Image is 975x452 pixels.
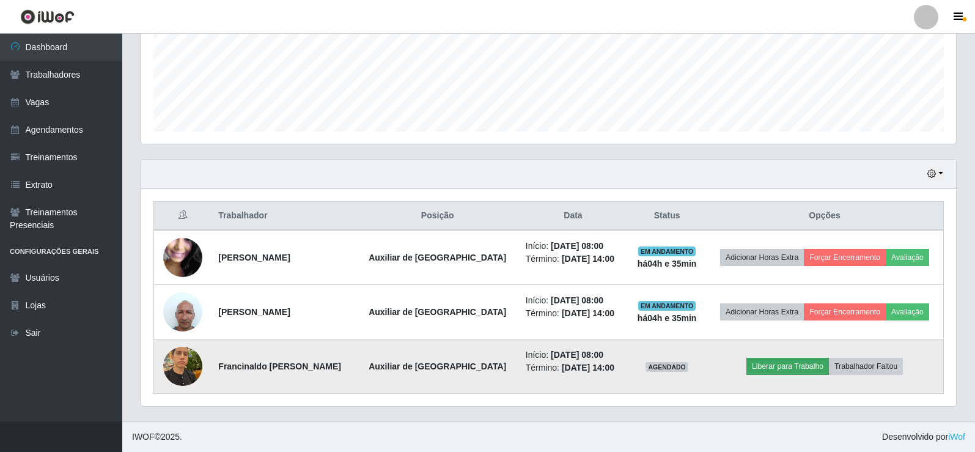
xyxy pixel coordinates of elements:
[638,313,697,323] strong: há 04 h e 35 min
[551,295,603,305] time: [DATE] 08:00
[369,361,506,371] strong: Auxiliar de [GEOGRAPHIC_DATA]
[132,431,182,443] span: © 2025 .
[163,286,202,338] img: 1737056523425.jpeg
[562,254,614,264] time: [DATE] 14:00
[357,202,518,231] th: Posição
[526,361,620,374] li: Término:
[132,432,155,442] span: IWOF
[526,294,620,307] li: Início:
[628,202,706,231] th: Status
[948,432,965,442] a: iWof
[369,253,506,262] strong: Auxiliar de [GEOGRAPHIC_DATA]
[882,431,965,443] span: Desenvolvido por
[211,202,356,231] th: Trabalhador
[562,363,614,372] time: [DATE] 14:00
[646,362,688,372] span: AGENDADO
[526,307,620,320] li: Término:
[638,259,697,269] strong: há 04 h e 35 min
[218,307,290,317] strong: [PERSON_NAME]
[526,253,620,265] li: Término:
[163,340,202,392] img: 1743036619624.jpeg
[720,303,804,320] button: Adicionar Horas Extra
[638,301,696,311] span: EM ANDAMENTO
[20,9,75,24] img: CoreUI Logo
[369,307,506,317] strong: Auxiliar de [GEOGRAPHIC_DATA]
[163,214,202,302] img: 1746055016214.jpeg
[218,361,341,371] strong: Francinaldo [PERSON_NAME]
[526,240,620,253] li: Início:
[720,249,804,266] button: Adicionar Horas Extra
[804,249,886,266] button: Forçar Encerramento
[551,241,603,251] time: [DATE] 08:00
[706,202,944,231] th: Opções
[518,202,628,231] th: Data
[526,349,620,361] li: Início:
[886,249,929,266] button: Avaliação
[829,358,903,375] button: Trabalhador Faltou
[638,246,696,256] span: EM ANDAMENTO
[886,303,929,320] button: Avaliação
[804,303,886,320] button: Forçar Encerramento
[562,308,614,318] time: [DATE] 14:00
[218,253,290,262] strong: [PERSON_NAME]
[746,358,829,375] button: Liberar para Trabalho
[551,350,603,360] time: [DATE] 08:00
